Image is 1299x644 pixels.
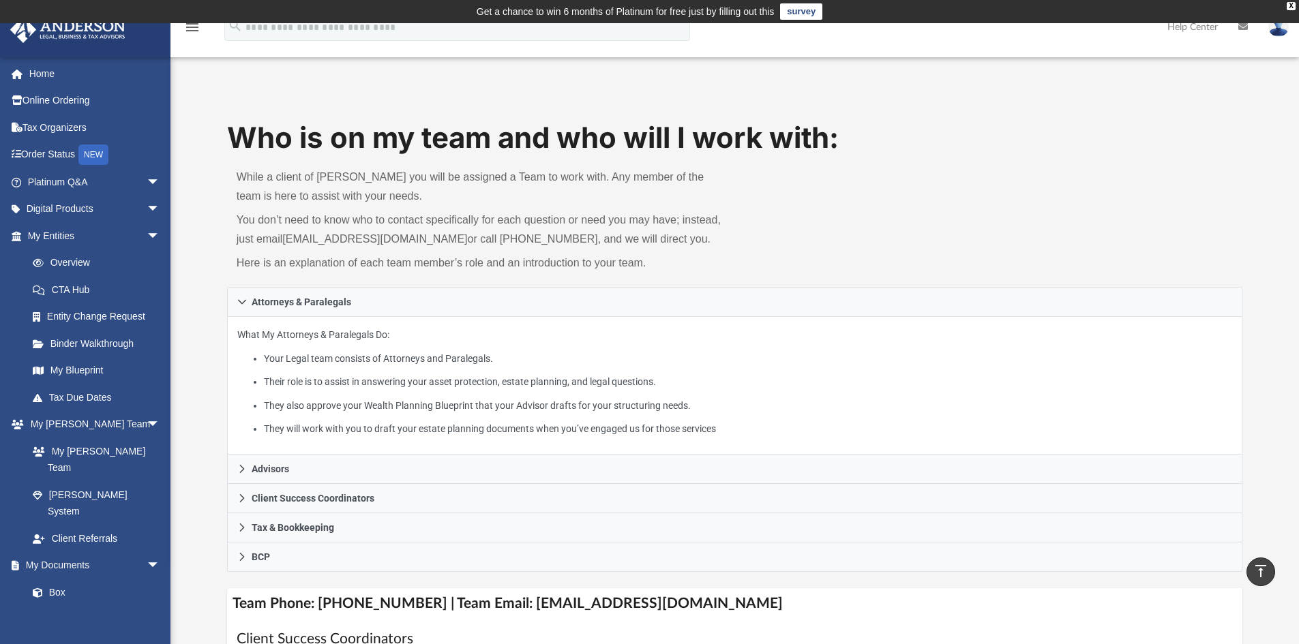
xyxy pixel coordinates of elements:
[237,326,1233,438] p: What My Attorneys & Paralegals Do:
[10,552,174,579] a: My Documentsarrow_drop_down
[237,254,726,273] p: Here is an explanation of each team member’s role and an introduction to your team.
[10,196,181,223] a: Digital Productsarrow_drop_down
[10,222,181,249] a: My Entitiesarrow_drop_down
[78,144,108,165] div: NEW
[1246,557,1275,586] a: vertical_align_top
[477,3,775,20] div: Get a chance to win 6 months of Platinum for free just by filling out this
[19,438,167,481] a: My [PERSON_NAME] Team
[19,357,174,384] a: My Blueprint
[264,420,1232,438] li: They will work with you to draft your estate planning documents when you’ve engaged us for those ...
[252,297,351,307] span: Attorneys & Paralegals
[19,525,174,552] a: Client Referrals
[227,542,1243,572] a: BCP
[19,303,181,331] a: Entity Change Request
[227,287,1243,317] a: Attorneys & Paralegals
[227,588,1243,619] h4: Team Phone: [PHONE_NUMBER] | Team Email: [EMAIL_ADDRESS][DOMAIN_NAME]
[1287,2,1296,10] div: close
[237,211,726,249] p: You don’t need to know who to contact specifically for each question or need you may have; instea...
[147,552,174,580] span: arrow_drop_down
[252,464,289,474] span: Advisors
[264,397,1232,414] li: They also approve your Wealth Planning Blueprint that your Advisor drafts for your structuring ne...
[147,222,174,250] span: arrow_drop_down
[10,87,181,114] a: Online Ordering
[228,18,243,33] i: search
[19,276,181,303] a: CTA Hub
[10,60,181,87] a: Home
[282,233,467,245] a: [EMAIL_ADDRESS][DOMAIN_NAME]
[227,513,1243,542] a: Tax & Bookkeeping
[184,19,200,35] i: menu
[184,26,200,35] a: menu
[147,168,174,196] span: arrow_drop_down
[19,579,167,606] a: Box
[19,249,181,277] a: Overview
[227,484,1243,513] a: Client Success Coordinators
[264,373,1232,390] li: Their role is to assist in answering your asset protection, estate planning, and legal questions.
[6,16,130,43] img: Anderson Advisors Platinum Portal
[147,196,174,224] span: arrow_drop_down
[1268,17,1289,37] img: User Pic
[264,350,1232,367] li: Your Legal team consists of Attorneys and Paralegals.
[227,118,1243,158] h1: Who is on my team and who will I work with:
[237,168,726,206] p: While a client of [PERSON_NAME] you will be assigned a Team to work with. Any member of the team ...
[19,481,174,525] a: [PERSON_NAME] System
[227,317,1243,455] div: Attorneys & Paralegals
[227,455,1243,484] a: Advisors
[19,384,181,411] a: Tax Due Dates
[252,552,270,562] span: BCP
[252,493,374,503] span: Client Success Coordinators
[1253,563,1269,579] i: vertical_align_top
[19,330,181,357] a: Binder Walkthrough
[780,3,822,20] a: survey
[252,523,334,532] span: Tax & Bookkeeping
[10,168,181,196] a: Platinum Q&Aarrow_drop_down
[10,141,181,169] a: Order StatusNEW
[10,411,174,438] a: My [PERSON_NAME] Teamarrow_drop_down
[147,411,174,439] span: arrow_drop_down
[10,114,181,141] a: Tax Organizers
